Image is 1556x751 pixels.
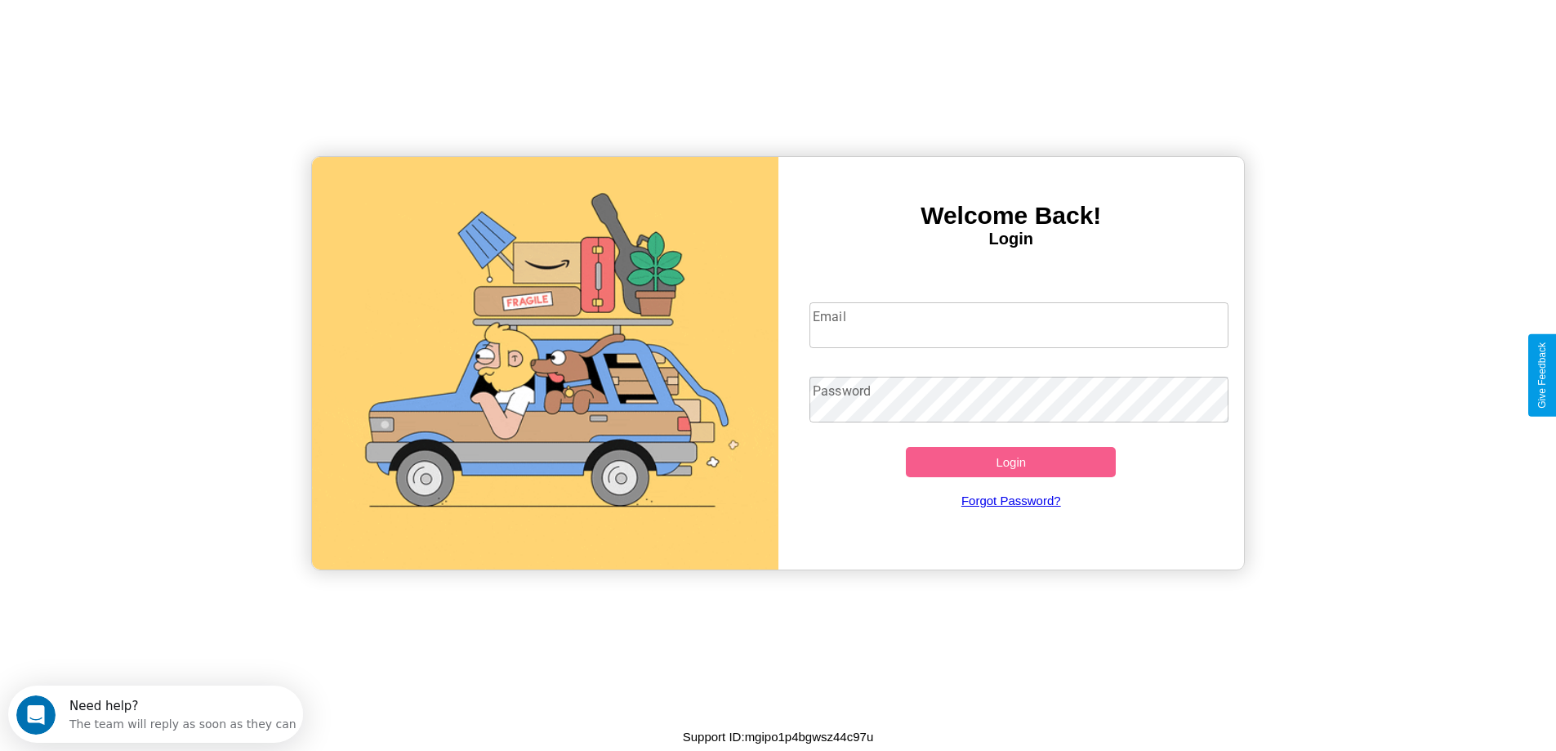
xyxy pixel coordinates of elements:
iframe: Intercom live chat [16,695,56,735]
a: Forgot Password? [801,477,1220,524]
h4: Login [778,230,1245,248]
img: gif [312,157,778,570]
button: Login [906,447,1116,477]
div: Give Feedback [1536,342,1548,409]
iframe: Intercom live chat discovery launcher [8,686,303,743]
div: Need help? [61,14,288,27]
div: The team will reply as soon as they can [61,27,288,44]
p: Support ID: mgipo1p4bgwsz44c97u [683,726,874,748]
h3: Welcome Back! [778,202,1245,230]
div: Open Intercom Messenger [7,7,304,51]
